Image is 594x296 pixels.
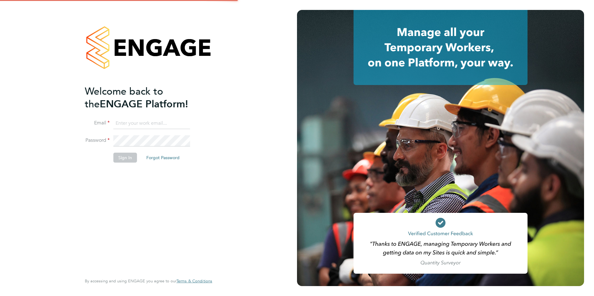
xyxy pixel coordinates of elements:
h2: ENGAGE Platform! [85,85,206,110]
button: Sign In [113,153,137,163]
span: By accessing and using ENGAGE you agree to our [85,278,212,284]
button: Forgot Password [141,153,185,163]
label: Password [85,137,110,144]
label: Email [85,120,110,126]
span: Welcome back to the [85,85,163,110]
a: Terms & Conditions [176,279,212,284]
input: Enter your work email... [113,118,190,129]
